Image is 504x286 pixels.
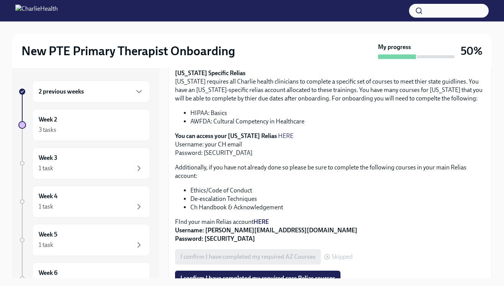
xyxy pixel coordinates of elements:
a: Week 51 task [18,224,150,256]
h3: 50% [461,44,483,58]
p: [US_STATE] requires all Charlie health clinicians to complete a specific set of courses to meet t... [175,69,485,103]
img: CharlieHealth [15,5,58,17]
h6: Week 6 [39,269,57,277]
li: De-escalation Techniques [190,195,485,203]
h6: Week 2 [39,115,57,124]
a: Week 31 task [18,147,150,179]
h6: Week 5 [39,230,57,239]
div: 2 previous weeks [32,81,150,103]
li: AWFDA: Cultural Competency in Healthcare [190,117,485,126]
div: 1 task [39,202,53,211]
div: 1 task [39,164,53,173]
h6: 2 previous weeks [39,87,84,96]
strong: My progress [378,43,411,51]
div: 1 task [39,241,53,249]
a: HERE [278,132,293,140]
li: HIPAA: Basics [190,109,485,117]
h6: Week 4 [39,192,57,201]
strong: You can access your [US_STATE] Relias [175,132,277,140]
div: 3 tasks [39,126,56,134]
p: Additionally, if you have not already done so please be sure to complete the following courses in... [175,163,485,180]
span: Skipped [332,254,353,260]
p: Username: your CH email Password: [SECURITY_DATA] [175,132,485,157]
a: HERE [254,218,269,225]
li: Ethics/Code of Conduct [190,186,485,195]
span: I confirm I have completed my required core Relias courses [180,274,335,282]
h2: New PTE Primary Therapist Onboarding [21,43,235,59]
p: FInd your main Relias account [175,218,485,243]
li: Ch Handbook & Acknowledgement [190,203,485,212]
h6: Week 3 [39,154,57,162]
button: I confirm I have completed my required core Relias courses [175,271,340,286]
a: Week 41 task [18,186,150,218]
strong: [US_STATE] Specific Relias [175,69,245,77]
strong: Username: [PERSON_NAME][EMAIL_ADDRESS][DOMAIN_NAME] Password: [SECURITY_DATA] [175,227,357,242]
a: Week 23 tasks [18,109,150,141]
